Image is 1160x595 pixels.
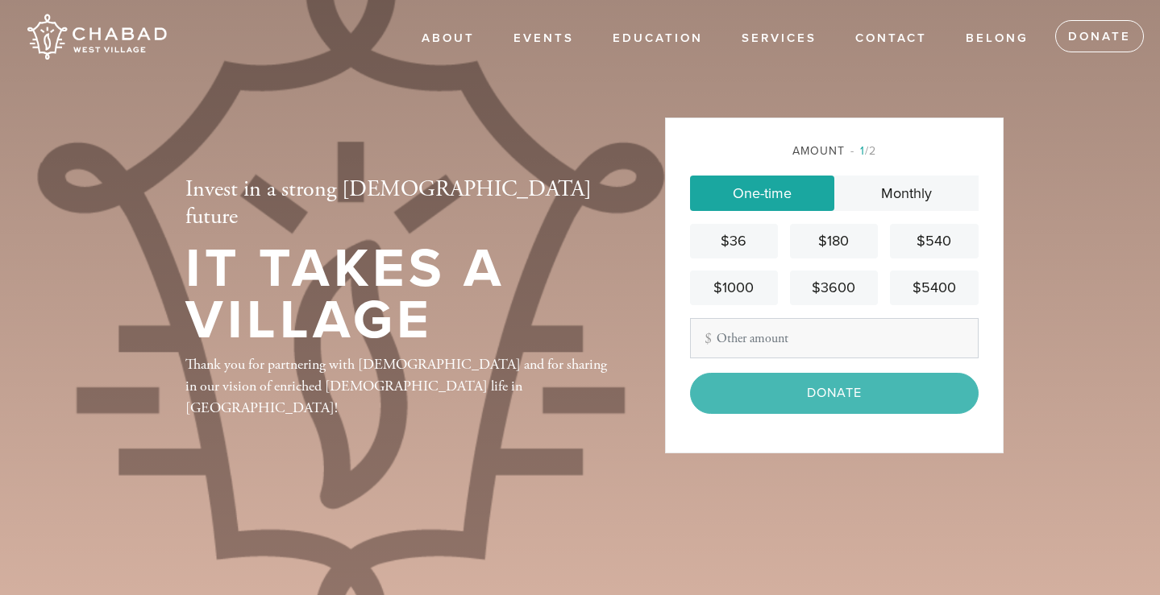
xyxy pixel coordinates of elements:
a: Events [501,23,586,54]
a: $540 [890,224,978,258]
div: Thank you for partnering with [DEMOGRAPHIC_DATA] and for sharing in our vision of enriched [DEMOG... [185,353,613,419]
div: $180 [796,230,871,252]
a: EDUCATION [601,23,715,54]
input: Other amount [690,318,979,358]
div: $36 [696,230,771,252]
img: Chabad%20West%20Village.png [24,8,168,66]
span: /2 [850,144,876,158]
div: $540 [896,230,971,252]
div: $1000 [696,277,771,299]
a: $5400 [890,271,978,305]
a: One-time [690,176,834,211]
span: 1 [860,144,865,158]
a: Donate [1055,20,1144,52]
a: $1000 [690,271,778,305]
a: $180 [790,224,878,258]
a: $3600 [790,271,878,305]
h1: It Takes a Village [185,243,613,347]
a: $36 [690,224,778,258]
a: Services [730,23,829,54]
h2: Invest in a strong [DEMOGRAPHIC_DATA] future [185,176,613,230]
a: Monthly [834,176,979,211]
a: Contact [843,23,939,54]
div: $5400 [896,277,971,299]
div: $3600 [796,277,871,299]
a: About [410,23,487,54]
a: Belong [954,23,1041,54]
div: Amount [690,143,979,159]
